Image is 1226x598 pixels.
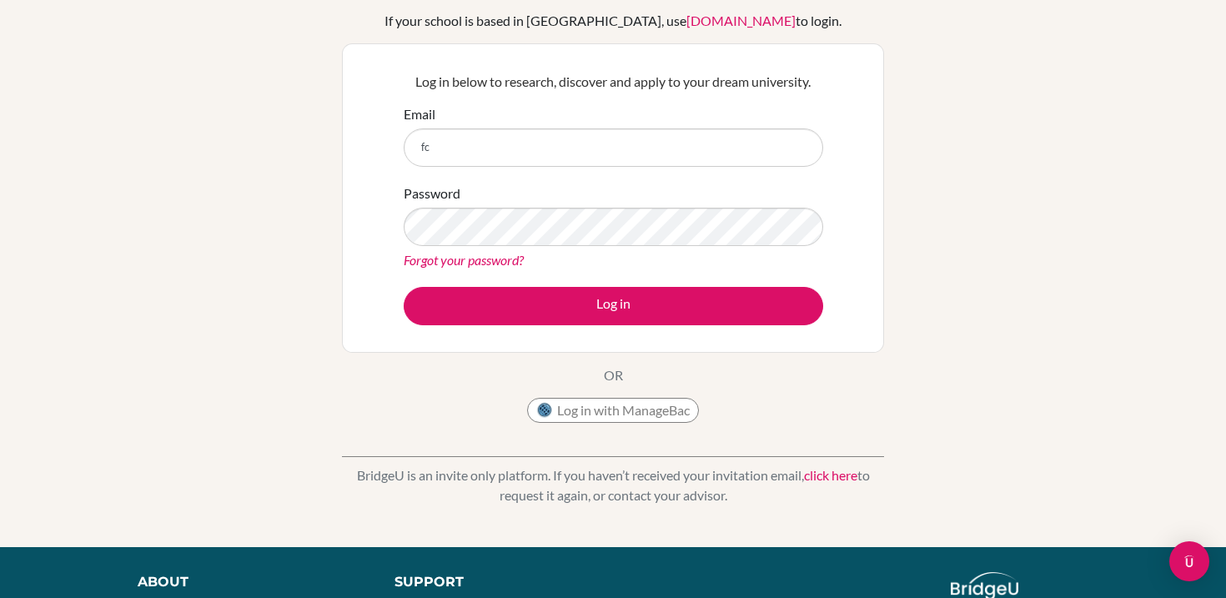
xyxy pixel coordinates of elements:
[404,252,524,268] a: Forgot your password?
[404,183,460,204] label: Password
[686,13,796,28] a: [DOMAIN_NAME]
[384,11,842,31] div: If your school is based in [GEOGRAPHIC_DATA], use to login.
[404,104,435,124] label: Email
[804,467,857,483] a: click here
[404,287,823,325] button: Log in
[604,365,623,385] p: OR
[1169,541,1209,581] div: Open Intercom Messenger
[138,572,357,592] div: About
[342,465,884,505] p: BridgeU is an invite only platform. If you haven’t received your invitation email, to request it ...
[527,398,699,423] button: Log in with ManageBac
[394,572,596,592] div: Support
[404,72,823,92] p: Log in below to research, discover and apply to your dream university.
